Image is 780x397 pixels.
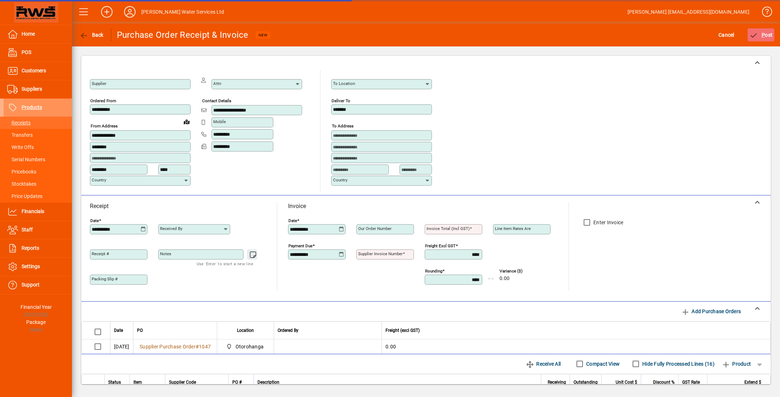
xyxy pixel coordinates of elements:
span: Ordered By [278,326,298,334]
span: P [762,32,765,38]
mat-label: Country [333,177,347,182]
mat-label: Freight excl GST [425,243,456,248]
mat-label: Date [90,218,99,223]
span: Financials [22,208,44,214]
span: Reports [22,245,39,251]
a: Financials [4,203,72,221]
span: Receive All [526,358,561,370]
mat-label: Payment due [288,243,313,248]
a: Write Offs [4,141,72,153]
a: View on map [181,116,192,127]
div: Purchase Order Receipt & Invoice [117,29,248,41]
span: Customers [22,68,46,73]
div: [PERSON_NAME] [EMAIL_ADDRESS][DOMAIN_NAME] [628,6,749,18]
mat-label: Date [288,218,297,223]
span: Date [114,326,123,334]
span: Financial Year [20,304,52,310]
span: Add Purchase Orders [681,306,741,317]
a: Staff [4,221,72,239]
div: Ordered By [278,326,378,334]
td: 0.00 [382,339,770,354]
a: Pricebooks [4,166,72,178]
span: Staff [22,227,33,233]
button: Post [748,28,775,41]
mat-label: Rounding [425,269,442,274]
span: Back [79,32,104,38]
td: [DATE] [110,339,133,354]
app-page-header-button: Back [72,28,111,41]
span: Otorohanga [224,342,266,351]
span: Unit Cost $ [616,378,637,386]
div: Freight (excl GST) [386,326,761,334]
mat-label: Supplier invoice number [358,251,403,256]
a: Reports [4,239,72,257]
button: Receive All [523,357,564,370]
span: Supplier Purchase Order [140,344,196,349]
span: Suppliers [22,86,42,92]
span: Write Offs [7,144,34,150]
mat-label: To location [333,81,355,86]
mat-label: Packing Slip # [92,276,118,281]
span: Discount % [653,378,675,386]
button: Profile [118,5,141,18]
mat-label: Ordered from [90,98,116,103]
a: POS [4,44,72,62]
label: Compact View [585,360,620,367]
span: Home [22,31,35,37]
span: Pricebooks [7,169,36,175]
mat-label: Notes [160,251,171,256]
span: Products [22,104,42,110]
span: Receipts [7,120,31,126]
button: Cancel [717,28,736,41]
span: Variance ($) [500,269,543,274]
a: Customers [4,62,72,80]
span: Serial Numbers [7,157,45,162]
span: Transfers [7,132,33,138]
span: PO [137,326,143,334]
mat-label: Receipt # [92,251,109,256]
span: Outstanding [574,378,598,386]
span: Price Updates [7,193,42,199]
div: Date [114,326,129,334]
span: Package [26,319,46,325]
mat-label: Supplier [92,81,106,86]
span: Stocktakes [7,181,36,187]
button: Product [718,357,754,370]
a: Stocktakes [4,178,72,190]
mat-label: Invoice Total (incl GST) [427,226,470,231]
span: Item [133,378,142,386]
div: PO [137,326,213,334]
span: Supplier Code [169,378,196,386]
a: Settings [4,258,72,276]
span: Settings [22,263,40,269]
span: POS [22,49,31,55]
span: Status [108,378,121,386]
label: Enter Invoice [592,219,623,226]
span: Otorohanga [236,343,264,350]
a: Transfers [4,129,72,141]
mat-label: Line item rates are [495,226,531,231]
mat-label: Received by [160,226,182,231]
mat-label: Country [92,177,106,182]
a: Supplier Purchase Order#1047 [137,343,213,351]
a: Price Updates [4,190,72,202]
span: NEW [259,33,268,37]
span: Extend $ [744,378,761,386]
mat-hint: Use 'Enter' to start a new line [197,260,253,268]
button: Add [95,5,118,18]
a: Suppliers [4,80,72,98]
mat-label: Attn [213,81,221,86]
a: Support [4,276,72,294]
span: Description [257,378,279,386]
span: 1047 [199,344,211,349]
span: Cancel [719,29,734,41]
a: Knowledge Base [757,1,771,25]
span: # [196,344,199,349]
a: Home [4,25,72,43]
button: Add Purchase Orders [678,305,744,318]
span: Location [237,326,254,334]
label: Hide Fully Processed Lines (16) [641,360,715,367]
a: Receipts [4,117,72,129]
span: Receiving [548,378,566,386]
span: PO # [232,378,242,386]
